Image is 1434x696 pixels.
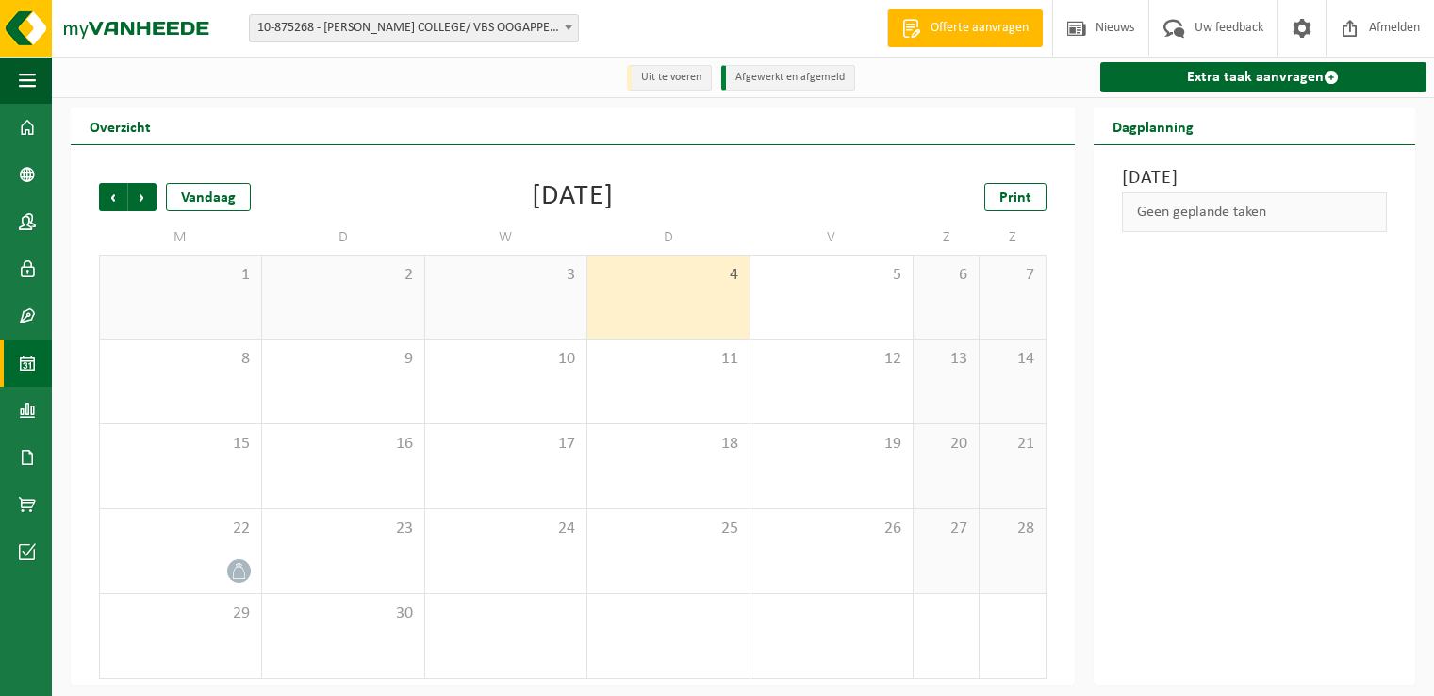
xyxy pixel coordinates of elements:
td: V [750,221,914,255]
span: 26 [760,519,903,539]
span: Offerte aanvragen [926,19,1033,38]
td: W [425,221,588,255]
span: 21 [989,434,1035,455]
td: M [99,221,262,255]
span: 27 [923,519,969,539]
h2: Dagplanning [1094,108,1212,144]
span: 19 [760,434,903,455]
span: Volgende [128,183,157,211]
span: 5 [760,265,903,286]
span: 18 [597,434,740,455]
div: Vandaag [166,183,251,211]
a: Offerte aanvragen [887,9,1043,47]
span: 7 [989,265,1035,286]
span: 12 [760,349,903,370]
td: Z [980,221,1046,255]
td: D [262,221,425,255]
div: [DATE] [532,183,614,211]
span: 6 [923,265,969,286]
span: 22 [109,519,252,539]
span: 16 [272,434,415,455]
span: 10-875268 - OSCAR ROMERO COLLEGE/ VBS OOGAPPEL - APPELS [249,14,579,42]
td: D [587,221,750,255]
li: Uit te voeren [627,65,712,91]
span: 17 [435,434,578,455]
span: 24 [435,519,578,539]
span: 2 [272,265,415,286]
span: 23 [272,519,415,539]
a: Extra taak aanvragen [1100,62,1427,92]
span: 4 [597,265,740,286]
h3: [DATE] [1122,164,1388,192]
span: 10 [435,349,578,370]
span: 10-875268 - OSCAR ROMERO COLLEGE/ VBS OOGAPPEL - APPELS [250,15,578,41]
span: 11 [597,349,740,370]
span: Vorige [99,183,127,211]
div: Geen geplande taken [1122,192,1388,232]
span: 1 [109,265,252,286]
span: 25 [597,519,740,539]
h2: Overzicht [71,108,170,144]
a: Print [984,183,1047,211]
span: 29 [109,604,252,624]
span: Print [999,191,1031,206]
span: 14 [989,349,1035,370]
span: 20 [923,434,969,455]
td: Z [914,221,980,255]
span: 13 [923,349,969,370]
span: 3 [435,265,578,286]
span: 30 [272,604,415,624]
li: Afgewerkt en afgemeld [721,65,855,91]
span: 15 [109,434,252,455]
span: 8 [109,349,252,370]
span: 28 [989,519,1035,539]
span: 9 [272,349,415,370]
